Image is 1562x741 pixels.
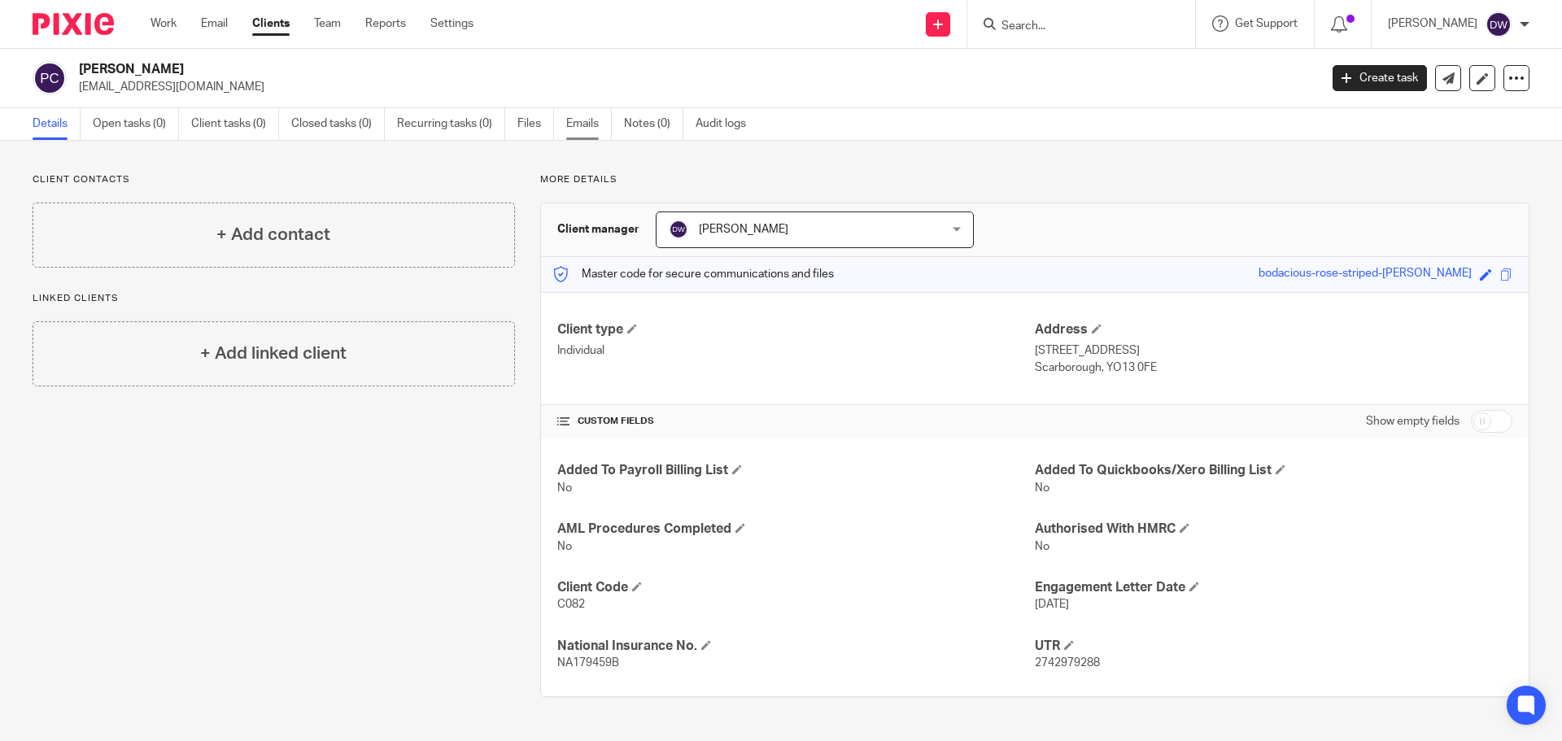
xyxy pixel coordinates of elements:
[1035,657,1100,669] span: 2742979288
[397,108,505,140] a: Recurring tasks (0)
[33,13,114,35] img: Pixie
[1333,65,1427,91] a: Create task
[1035,462,1512,479] h4: Added To Quickbooks/Xero Billing List
[557,415,1035,428] h4: CUSTOM FIELDS
[33,292,515,305] p: Linked clients
[79,79,1308,95] p: [EMAIL_ADDRESS][DOMAIN_NAME]
[1035,321,1512,338] h4: Address
[216,222,330,247] h4: + Add contact
[201,15,228,32] a: Email
[624,108,683,140] a: Notes (0)
[1235,18,1298,29] span: Get Support
[33,173,515,186] p: Client contacts
[1035,541,1049,552] span: No
[553,266,834,282] p: Master code for secure communications and files
[1035,482,1049,494] span: No
[517,108,554,140] a: Files
[557,599,585,610] span: C082
[314,15,341,32] a: Team
[79,61,1062,78] h2: [PERSON_NAME]
[1035,521,1512,538] h4: Authorised With HMRC
[699,224,788,235] span: [PERSON_NAME]
[557,579,1035,596] h4: Client Code
[1000,20,1146,34] input: Search
[1035,360,1512,376] p: Scarborough, YO13 0FE
[557,482,572,494] span: No
[1486,11,1512,37] img: svg%3E
[1388,15,1477,32] p: [PERSON_NAME]
[191,108,279,140] a: Client tasks (0)
[1259,265,1472,284] div: bodacious-rose-striped-[PERSON_NAME]
[669,220,688,239] img: svg%3E
[557,342,1035,359] p: Individual
[33,108,81,140] a: Details
[557,657,619,669] span: NA179459B
[430,15,473,32] a: Settings
[696,108,758,140] a: Audit logs
[1035,579,1512,596] h4: Engagement Letter Date
[540,173,1529,186] p: More details
[1366,413,1459,429] label: Show empty fields
[33,61,67,95] img: svg%3E
[291,108,385,140] a: Closed tasks (0)
[200,341,347,366] h4: + Add linked client
[93,108,179,140] a: Open tasks (0)
[1035,638,1512,655] h4: UTR
[151,15,177,32] a: Work
[557,541,572,552] span: No
[557,521,1035,538] h4: AML Procedures Completed
[365,15,406,32] a: Reports
[557,321,1035,338] h4: Client type
[252,15,290,32] a: Clients
[1035,599,1069,610] span: [DATE]
[566,108,612,140] a: Emails
[557,462,1035,479] h4: Added To Payroll Billing List
[557,221,639,238] h3: Client manager
[1035,342,1512,359] p: [STREET_ADDRESS]
[557,638,1035,655] h4: National Insurance No.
